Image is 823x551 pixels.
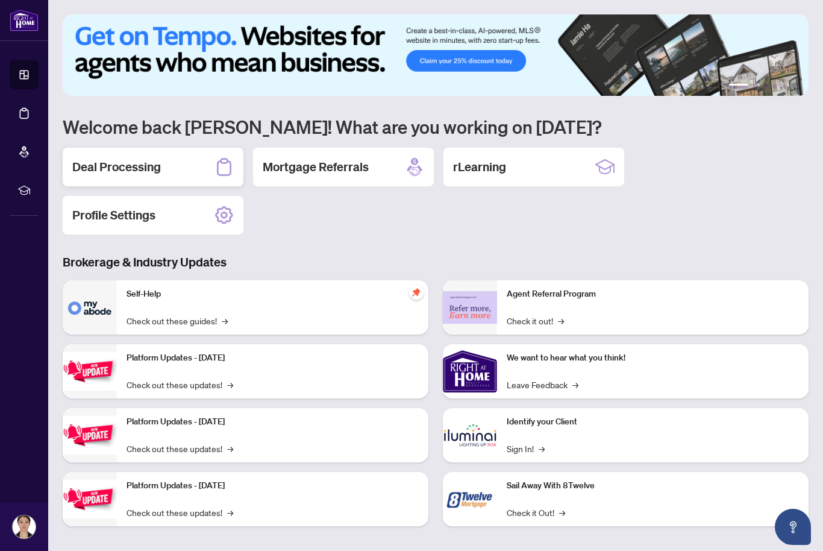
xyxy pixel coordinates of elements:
span: → [572,378,578,391]
img: Sail Away With 8Twelve [443,472,497,526]
p: We want to hear what you think! [507,351,799,365]
a: Check out these updates!→ [127,442,233,455]
button: 3 [763,84,768,89]
img: Identify your Client [443,408,497,462]
span: → [227,506,233,519]
a: Check out these updates!→ [127,506,233,519]
button: Open asap [775,509,811,545]
p: Agent Referral Program [507,288,799,301]
img: Platform Updates - July 21, 2025 [63,352,117,390]
span: pushpin [409,285,424,300]
h3: Brokerage & Industry Updates [63,254,809,271]
a: Check out these updates!→ [127,378,233,391]
img: Platform Updates - June 23, 2025 [63,480,117,518]
button: 4 [772,84,777,89]
button: 1 [729,84,748,89]
h2: Profile Settings [72,207,155,224]
button: 6 [792,84,796,89]
img: Self-Help [63,280,117,335]
span: → [222,314,228,327]
h2: Deal Processing [72,159,161,175]
img: Slide 0 [63,14,809,96]
img: Profile Icon [13,515,36,538]
img: logo [10,9,39,31]
a: Sign In!→ [507,442,545,455]
button: 5 [782,84,787,89]
p: Identify your Client [507,415,799,429]
span: → [559,506,565,519]
p: Sail Away With 8Twelve [507,479,799,493]
img: Platform Updates - July 8, 2025 [63,416,117,454]
h2: rLearning [453,159,506,175]
img: Agent Referral Program [443,291,497,324]
span: → [227,378,233,391]
h2: Mortgage Referrals [263,159,369,175]
p: Platform Updates - [DATE] [127,351,419,365]
p: Platform Updates - [DATE] [127,415,419,429]
p: Platform Updates - [DATE] [127,479,419,493]
a: Check out these guides!→ [127,314,228,327]
h1: Welcome back [PERSON_NAME]! What are you working on [DATE]? [63,115,809,138]
a: Check it out!→ [507,314,564,327]
span: → [539,442,545,455]
a: Check it Out!→ [507,506,565,519]
button: 2 [753,84,758,89]
span: → [227,442,233,455]
img: We want to hear what you think! [443,344,497,398]
span: → [558,314,564,327]
a: Leave Feedback→ [507,378,578,391]
p: Self-Help [127,288,419,301]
